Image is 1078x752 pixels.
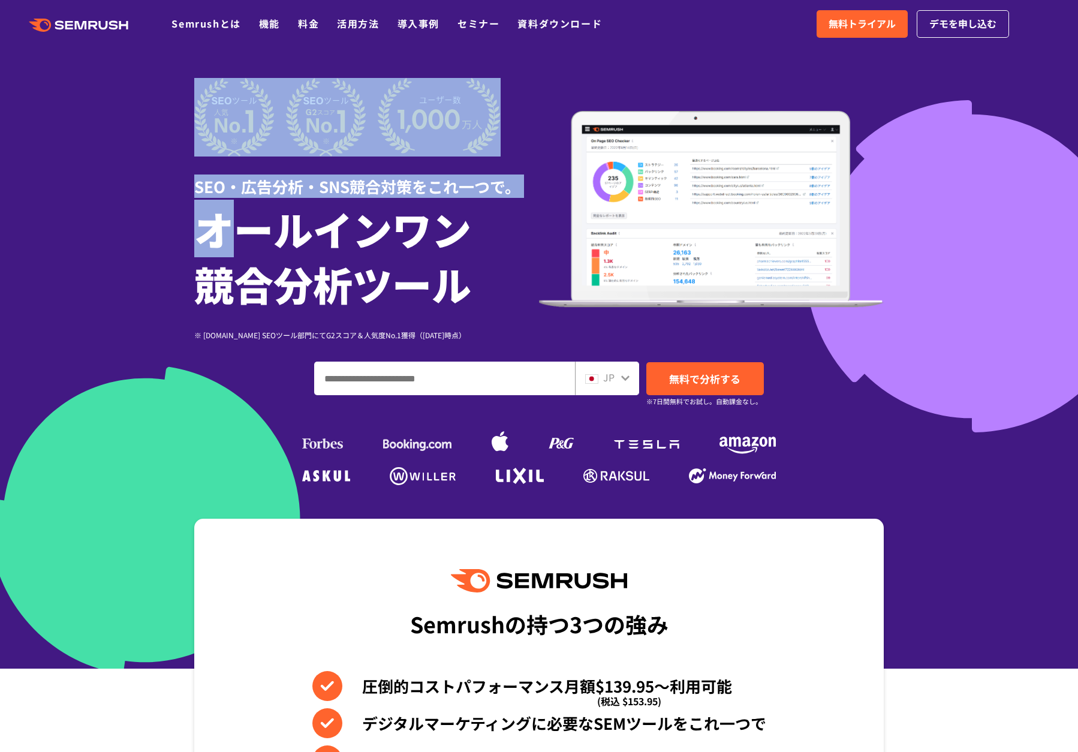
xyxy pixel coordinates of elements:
a: 無料トライアル [817,10,908,38]
span: 無料で分析する [669,371,740,386]
a: デモを申し込む [917,10,1009,38]
span: (税込 $153.95) [597,686,661,716]
span: デモを申し込む [929,16,996,32]
li: デジタルマーケティングに必要なSEMツールをこれ一つで [312,708,766,738]
img: Semrush [451,569,627,592]
a: 機能 [259,16,280,31]
a: 無料で分析する [646,362,764,395]
span: 無料トライアル [829,16,896,32]
li: 圧倒的コストパフォーマンス月額$139.95〜利用可能 [312,671,766,701]
input: ドメイン、キーワードまたはURLを入力してください [315,362,574,395]
a: 料金 [298,16,319,31]
a: セミナー [457,16,499,31]
a: 活用方法 [337,16,379,31]
small: ※7日間無料でお試し。自動課金なし。 [646,396,762,407]
div: SEO・広告分析・SNS競合対策をこれ一つで。 [194,157,539,198]
a: Semrushとは [171,16,240,31]
h1: オールインワン 競合分析ツール [194,201,539,311]
a: 導入事例 [398,16,439,31]
span: JP [603,370,615,384]
div: ※ [DOMAIN_NAME] SEOツール部門にてG2スコア＆人気度No.1獲得（[DATE]時点） [194,329,539,341]
a: 資料ダウンロード [517,16,602,31]
div: Semrushの持つ3つの強み [410,601,669,646]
